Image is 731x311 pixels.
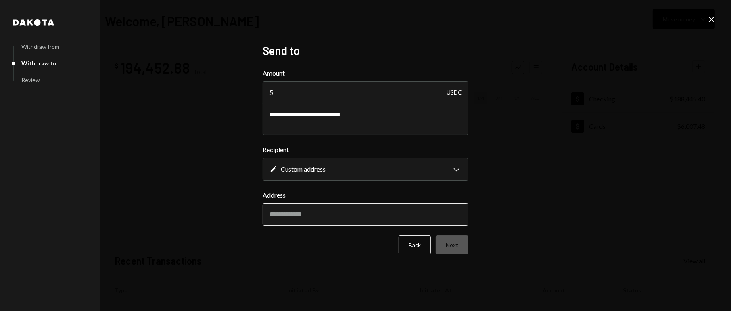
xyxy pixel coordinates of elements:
[263,43,468,59] h2: Send to
[21,43,59,50] div: Withdraw from
[263,68,468,78] label: Amount
[447,81,462,104] div: USDC
[21,76,40,83] div: Review
[399,235,431,254] button: Back
[263,190,468,200] label: Address
[263,145,468,155] label: Recipient
[263,158,468,181] button: Recipient
[21,60,56,67] div: Withdraw to
[263,81,468,104] input: Enter amount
